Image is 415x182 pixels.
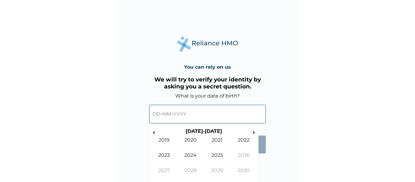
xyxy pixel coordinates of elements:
[251,128,257,136] span: ›
[184,64,231,70] h4: You can rely on us
[151,128,157,136] span: ‹
[149,105,266,123] input: DD-MM-YYYY
[157,128,250,137] th: [DATE]-[DATE]
[231,152,257,167] td: 2026
[149,76,266,90] h3: We will try to verify your identity by asking you a secret question.
[204,137,231,152] td: 2021
[177,137,204,152] td: 2020
[177,36,238,52] img: Reliance Health's Logo
[151,152,177,167] td: 2023
[175,93,240,99] label: What is your date of birth?
[151,137,177,152] td: 2019
[177,152,204,167] td: 2024
[231,137,257,152] td: 2022
[204,152,231,167] td: 2025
